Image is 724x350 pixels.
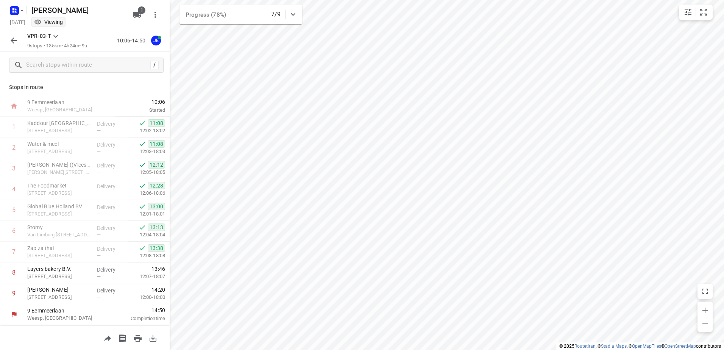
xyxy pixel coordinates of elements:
span: — [97,190,101,196]
p: Delivery [97,287,125,294]
div: 3 [12,165,16,172]
p: Van Limburg Stirumstraat 69, [27,231,91,239]
a: Routetitan [574,344,596,349]
span: 1 [138,6,145,14]
span: — [97,211,101,217]
span: 13:46 [151,265,165,273]
p: Delivery [97,120,125,128]
p: Delivery [97,162,125,169]
p: 9 Eemmeerlaan [27,98,106,106]
div: Progress (78%)7/9 [179,5,302,24]
a: OpenMapTiles [632,344,661,349]
p: 12:07-18:07 [128,273,165,280]
span: 13:00 [148,203,165,210]
span: — [97,148,101,154]
p: Kaddour [GEOGRAPHIC_DATA] [27,119,91,127]
svg: Done [139,161,146,169]
span: — [97,232,101,237]
span: — [97,273,101,279]
p: Delivery [97,245,125,253]
p: Stomy [27,223,91,231]
p: 12:08-18:08 [128,252,165,259]
svg: Done [139,119,146,127]
p: Weesp, [GEOGRAPHIC_DATA] [27,106,106,114]
p: [STREET_ADDRESS], [27,294,91,301]
span: Print shipping labels [115,334,130,341]
svg: Done [139,223,146,231]
a: Stadia Maps [601,344,627,349]
div: / [150,61,159,69]
span: — [97,294,101,300]
div: 6 [12,227,16,234]
span: 11:08 [148,119,165,127]
p: 12:02-18:02 [128,127,165,134]
p: 12:05-18:05 [128,169,165,176]
p: Kaddour Osdorp ((Vlees+2x BBQ's & gasflessen voor Global Blue) [27,161,91,169]
p: [STREET_ADDRESS], [27,273,91,280]
span: 13:13 [148,223,165,231]
div: 2 [12,144,16,151]
p: [STREET_ADDRESS], [27,148,91,155]
div: small contained button group [679,5,713,20]
div: 1 [12,123,16,130]
span: — [97,128,101,133]
svg: Done [139,203,146,210]
span: — [97,169,101,175]
span: 12:28 [148,182,165,189]
span: 13:38 [148,244,165,252]
p: Delivery [97,266,125,273]
span: Progress (78%) [186,11,226,18]
span: 14:50 [115,306,165,314]
span: 11:08 [148,140,165,148]
p: 12:04-18:04 [128,231,165,239]
div: 7 [12,248,16,255]
span: Share route [100,334,115,341]
p: [STREET_ADDRESS], [27,252,91,259]
p: 12:00-18:00 [128,294,165,301]
p: Completion time [115,315,165,322]
div: 8 [12,269,16,276]
span: — [97,253,101,258]
span: Download route [145,334,161,341]
svg: Done [139,140,146,148]
svg: Done [139,244,146,252]
input: Search stops within route [26,59,150,71]
p: Delivery [97,183,125,190]
span: Assigned to Jeffrey E [148,37,164,44]
div: 4 [12,186,16,193]
p: [STREET_ADDRESS], [27,189,91,197]
p: Started [115,106,165,114]
p: Water & meel [27,140,91,148]
p: 12:01-18:01 [128,210,165,218]
button: Map settings [680,5,696,20]
p: 7/9 [271,10,281,19]
a: OpenStreetMap [665,344,696,349]
p: 10:06-14:50 [117,37,148,45]
span: 10:06 [115,98,165,106]
li: © 2025 , © , © © contributors [559,344,721,349]
p: Stops in route [9,83,161,91]
p: [STREET_ADDRESS], [27,127,91,134]
div: 5 [12,206,16,214]
button: 1 [130,7,145,22]
p: [PERSON_NAME] [27,286,91,294]
p: 9 stops • 135km • 4h24m • 9u [27,42,87,50]
p: 9 Eemmeerlaan [27,307,106,314]
p: Global Blue Holland BV [27,203,91,210]
button: Fit zoom [696,5,711,20]
p: Delivery [97,141,125,148]
p: Delivery [97,224,125,232]
div: 9 [12,290,16,297]
p: VPR-03-T [27,32,51,40]
svg: Done [139,182,146,189]
p: 12:06-18:06 [128,189,165,197]
p: 12:03-18:03 [128,148,165,155]
p: The Foodmarket [27,182,91,189]
div: You are currently in view mode. To make any changes, go to edit project. [34,18,63,26]
span: Print route [130,334,145,341]
p: Delivery [97,203,125,211]
p: [STREET_ADDRESS], [27,210,91,218]
p: Weesp, [GEOGRAPHIC_DATA] [27,314,106,322]
span: 14:20 [151,286,165,294]
p: Zap za thai [27,244,91,252]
